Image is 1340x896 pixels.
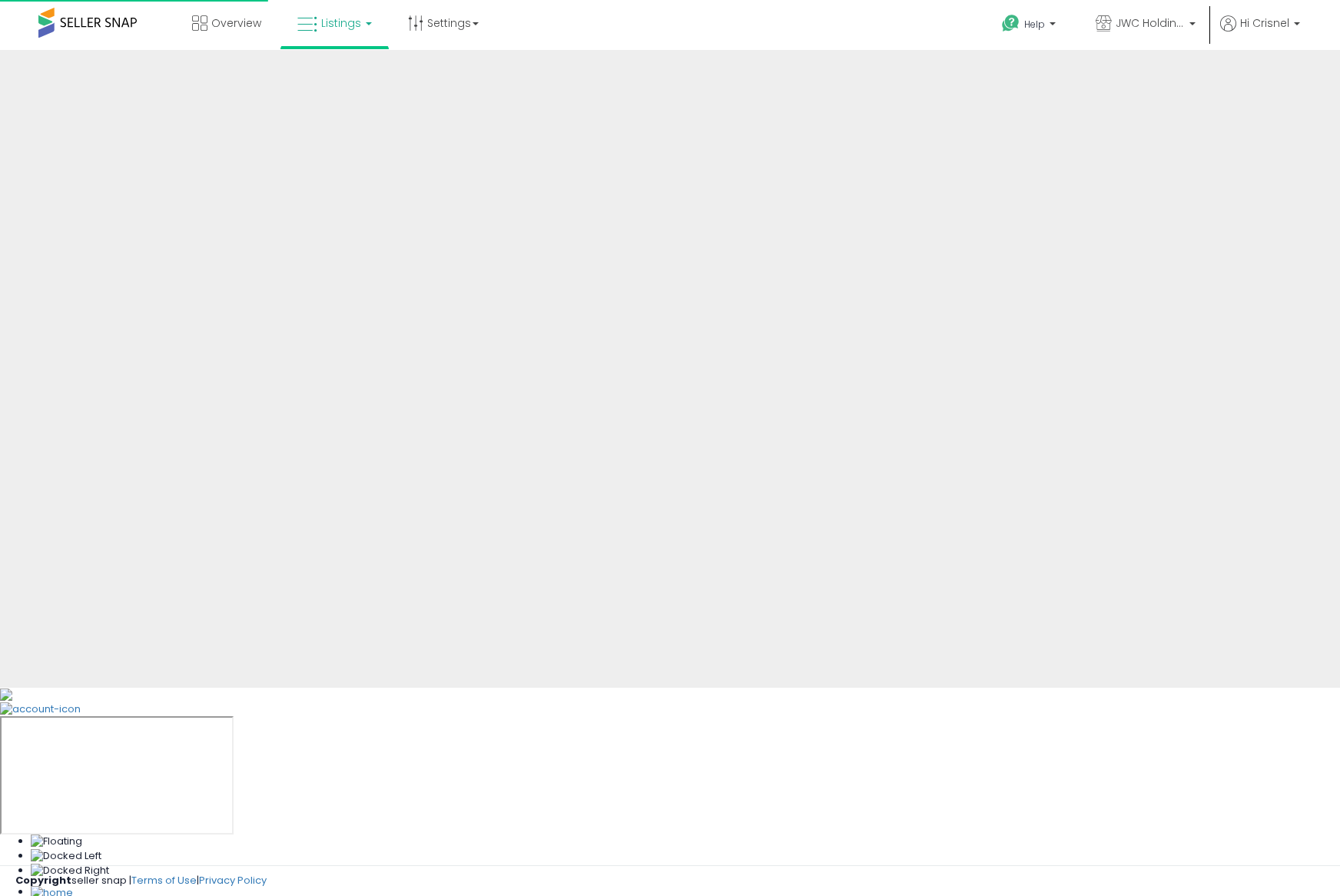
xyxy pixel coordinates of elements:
[990,2,1071,50] a: Help
[31,864,109,878] img: Docked Right
[1240,15,1289,31] span: Hi Crisnel
[321,15,361,31] span: Listings
[1116,15,1185,31] span: JWC Holdings
[31,835,82,849] img: Floating
[211,15,261,31] span: Overview
[31,849,101,864] img: Docked Left
[1220,15,1300,50] a: Hi Crisnel
[1024,18,1045,31] span: Help
[1001,14,1020,33] i: Get Help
